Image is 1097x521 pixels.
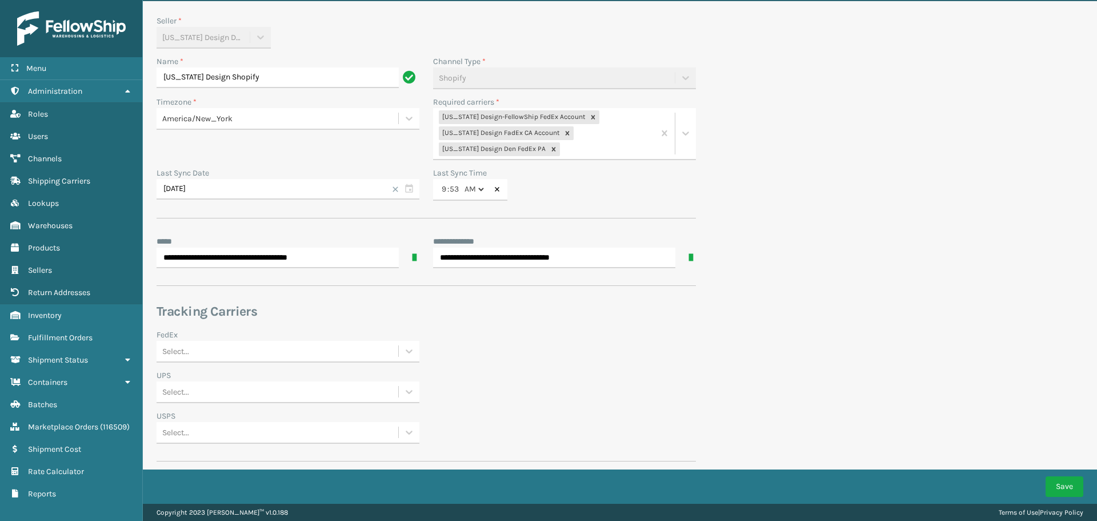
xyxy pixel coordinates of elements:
[157,369,171,381] label: UPS
[28,132,48,141] span: Users
[26,63,46,73] span: Menu
[162,345,189,357] div: Select...
[157,55,183,67] label: Name
[157,168,209,178] label: Last Sync Date
[999,508,1038,516] a: Terms of Use
[433,168,487,178] label: Last Sync Time
[28,198,59,208] span: Lookups
[28,243,60,253] span: Products
[28,176,90,186] span: Shipping Carriers
[28,400,57,409] span: Batches
[100,422,130,432] span: ( 116509 )
[162,426,189,438] div: Select...
[157,15,182,27] label: Seller
[157,329,178,341] label: FedEx
[28,377,67,387] span: Containers
[449,179,460,200] input: --
[28,444,81,454] span: Shipment Cost
[162,385,189,397] div: Select...
[17,11,126,46] img: logo
[162,113,399,125] div: America/New_York
[28,311,62,320] span: Inventory
[433,55,486,67] label: Channel Type
[28,265,52,275] span: Sellers
[441,179,447,200] input: --
[157,179,419,200] input: MM/DD/YYYY
[28,86,82,96] span: Administration
[28,109,48,119] span: Roles
[28,288,90,297] span: Return Addresses
[28,154,62,164] span: Channels
[28,355,88,365] span: Shipment Status
[157,504,288,521] p: Copyright 2023 [PERSON_NAME]™ v 1.0.188
[439,126,561,140] div: [US_STATE] Design FadEx CA Account
[439,142,547,156] div: [US_STATE] Design Den FedEx PA
[28,221,73,230] span: Warehouses
[28,467,84,476] span: Rate Calculator
[28,489,56,499] span: Reports
[439,110,587,124] div: [US_STATE] Design-FellowShip FedEx Account
[447,182,449,196] span: :
[999,504,1083,521] div: |
[1040,508,1083,516] a: Privacy Policy
[157,303,696,320] h3: Tracking Carriers
[433,96,499,108] label: Required carriers
[157,410,175,422] label: USPS
[157,96,197,108] label: Timezone
[28,422,98,432] span: Marketplace Orders
[28,333,93,343] span: Fulfillment Orders
[1046,476,1083,497] button: Save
